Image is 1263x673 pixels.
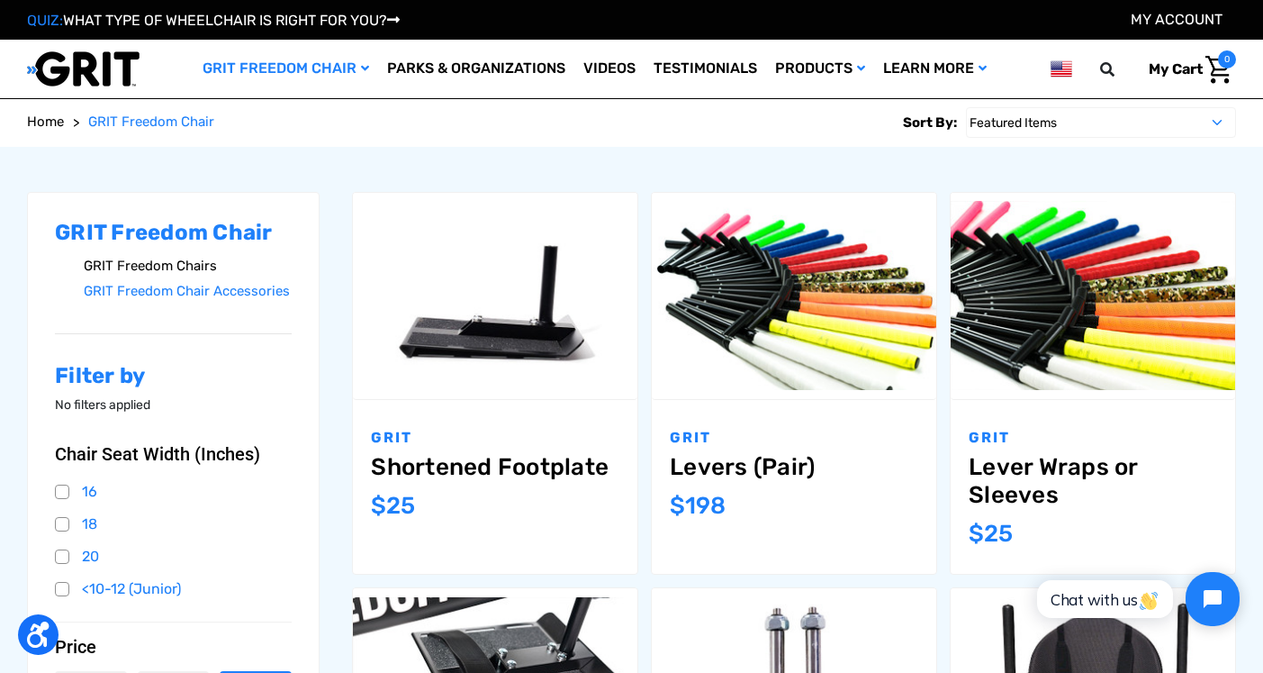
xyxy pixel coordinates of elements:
[951,193,1235,399] a: Lever Wraps or Sleeves,$25.00
[652,201,936,390] img: Levers (Pair)
[27,114,64,130] span: Home
[378,40,574,98] a: Parks & Organizations
[1017,557,1255,641] iframe: Tidio Chat
[55,636,292,658] button: Price
[903,107,957,138] label: Sort By:
[766,40,874,98] a: Products
[55,396,292,414] p: No filters applied
[371,453,619,481] a: Shortened Footplate,$25.00
[1218,50,1236,68] span: 0
[670,427,918,449] p: GRIT
[353,201,637,390] img: GRIT Shortened Footplate: steel platform for resting feet when using GRIT Freedom Chair shown wit...
[27,12,63,29] span: QUIZ:
[88,114,214,130] span: GRIT Freedom Chair
[371,492,415,520] span: $25
[88,112,214,132] a: GRIT Freedom Chair
[652,193,936,399] a: Levers (Pair),$198.00
[55,636,96,658] span: Price
[371,427,619,449] p: GRIT
[670,492,726,520] span: $198
[84,278,292,305] a: GRIT Freedom Chair Accessories
[1149,60,1203,77] span: My Cart
[645,40,766,98] a: Testimonials
[55,363,292,389] h2: Filter by
[1051,58,1072,80] img: us.png
[1108,50,1135,88] input: Search
[55,443,292,465] button: Chair Seat Width (Inches)
[194,40,378,98] a: GRIT Freedom Chair
[55,443,260,465] span: Chair Seat Width (Inches)
[55,511,292,538] a: 18
[874,40,996,98] a: Learn More
[1135,50,1236,88] a: Cart with 0 items
[84,253,292,279] a: GRIT Freedom Chairs
[969,453,1217,509] a: Lever Wraps or Sleeves,$25.00
[27,12,400,29] a: QUIZ:WHAT TYPE OF WHEELCHAIR IS RIGHT FOR YOU?
[27,112,64,132] a: Home
[969,427,1217,449] p: GRIT
[55,478,292,505] a: 16
[670,453,918,481] a: Levers (Pair),$198.00
[55,220,292,246] h2: GRIT Freedom Chair
[55,543,292,570] a: 20
[353,193,637,399] a: Shortened Footplate,$25.00
[55,576,292,603] a: <10-12 (Junior)
[951,201,1235,390] img: GRIT Lever Wraps: Sets of GRIT Freedom Chair levers wrapped as pairs in pink, green, blue, red, c...
[27,50,140,87] img: GRIT All-Terrain Wheelchair and Mobility Equipment
[1205,56,1231,84] img: Cart
[969,520,1013,548] span: $25
[574,40,645,98] a: Videos
[1131,11,1222,28] a: Account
